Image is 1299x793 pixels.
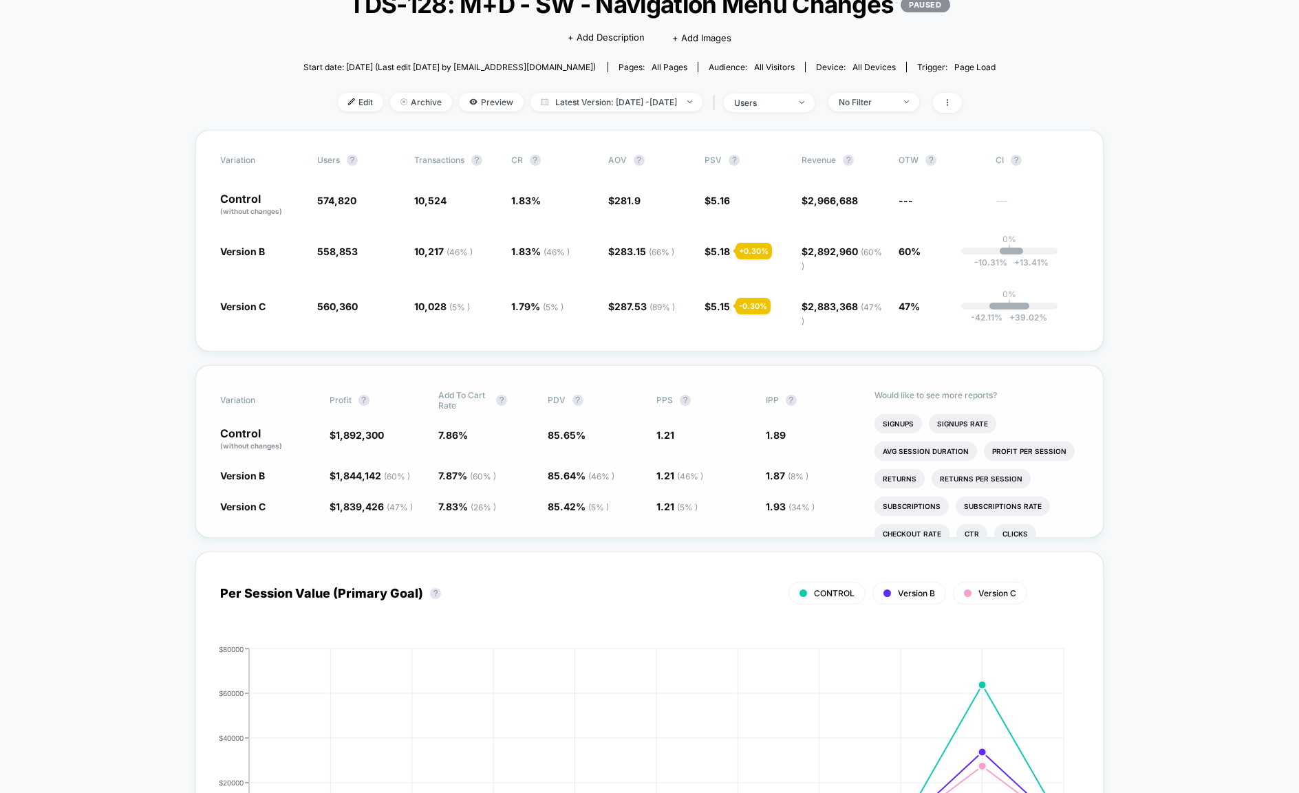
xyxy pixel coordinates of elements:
button: ? [347,155,358,166]
span: 13.41 % [1007,257,1049,268]
span: Start date: [DATE] (Last edit [DATE] by [EMAIL_ADDRESS][DOMAIN_NAME]) [303,62,596,72]
span: 1.79 % [511,301,563,312]
span: 1.89 [766,429,786,441]
span: 5.18 [711,246,730,257]
span: 1.83 % [511,246,570,257]
span: 2,883,368 [802,301,882,326]
span: Version C [220,301,266,312]
button: ? [729,155,740,166]
tspan: $20000 [219,778,244,786]
span: all devices [852,62,896,72]
span: 1,844,142 [336,470,410,481]
span: Archive [390,93,452,111]
span: (without changes) [220,207,282,215]
span: | [709,93,724,113]
div: + 0.30 % [736,243,772,259]
span: ( 47 % ) [387,502,413,512]
li: Avg Session Duration [874,442,977,461]
span: ( 5 % ) [588,502,609,512]
button: ? [358,395,369,406]
span: 85.64 % [548,470,614,481]
span: 7.87 % [438,470,496,481]
span: 7.86 % [438,429,468,441]
span: $ [608,246,674,257]
img: end [904,100,909,103]
span: -10.31 % [974,257,1007,268]
img: edit [348,98,355,105]
span: Profit [330,395,352,405]
span: ( 34 % ) [788,502,815,512]
span: Add To Cart Rate [438,390,489,411]
span: 1.21 [656,501,698,512]
span: 1.21 [656,429,674,441]
button: ? [496,395,507,406]
button: ? [634,155,645,166]
span: 1,892,300 [336,429,384,441]
span: + Add Description [568,31,645,45]
span: 5.16 [711,195,730,206]
li: Ctr [956,524,987,543]
span: ( 46 % ) [588,471,614,481]
span: $ [705,301,730,312]
span: ( 26 % ) [471,502,496,512]
span: $ [705,195,730,206]
span: OTW [899,155,974,166]
span: ( 5 % ) [449,302,470,312]
span: + [1009,312,1015,323]
p: Control [220,428,316,451]
span: Variation [220,390,296,411]
span: ( 5 % ) [543,302,563,312]
span: Version C [978,588,1016,598]
button: ? [572,395,583,406]
button: ? [680,395,691,406]
span: $ [330,501,413,512]
span: IPP [766,395,779,405]
span: $ [705,246,730,257]
span: 1.93 [766,501,815,512]
span: ( 46 % ) [677,471,703,481]
span: CR [511,155,523,165]
span: 85.65 % [548,429,586,441]
span: 47% [899,301,920,312]
span: 558,853 [317,246,358,257]
tspan: $60000 [219,688,244,697]
span: 281.9 [614,195,641,206]
span: Version B [898,588,935,598]
span: ( 8 % ) [788,471,808,481]
li: Subscriptions [874,497,949,516]
span: PSV [705,155,722,165]
img: end [400,98,407,105]
span: 60% [899,246,921,257]
span: Revenue [802,155,836,165]
p: 0% [1002,234,1016,244]
span: Device: [805,62,906,72]
span: -42.11 % [971,312,1002,323]
span: 7.83 % [438,501,496,512]
button: ? [1011,155,1022,166]
div: Audience: [709,62,795,72]
button: ? [471,155,482,166]
p: Control [220,193,303,217]
span: $ [330,470,410,481]
span: All Visitors [754,62,795,72]
li: Clicks [994,524,1036,543]
span: ( 60 % ) [470,471,496,481]
span: Version B [220,246,265,257]
span: $ [802,195,858,206]
li: Returns [874,469,925,488]
button: ? [843,155,854,166]
img: end [799,101,804,104]
span: 2,966,688 [808,195,858,206]
span: Latest Version: [DATE] - [DATE] [530,93,702,111]
img: calendar [541,98,548,105]
button: ? [530,155,541,166]
span: (without changes) [220,442,282,450]
span: $ [608,195,641,206]
li: Signups Rate [929,414,996,433]
span: ( 89 % ) [649,302,675,312]
p: 0% [1002,289,1016,299]
span: 2,892,960 [802,246,882,271]
div: - 0.30 % [736,298,771,314]
span: Version B [220,470,265,481]
span: ( 60 % ) [802,247,882,271]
